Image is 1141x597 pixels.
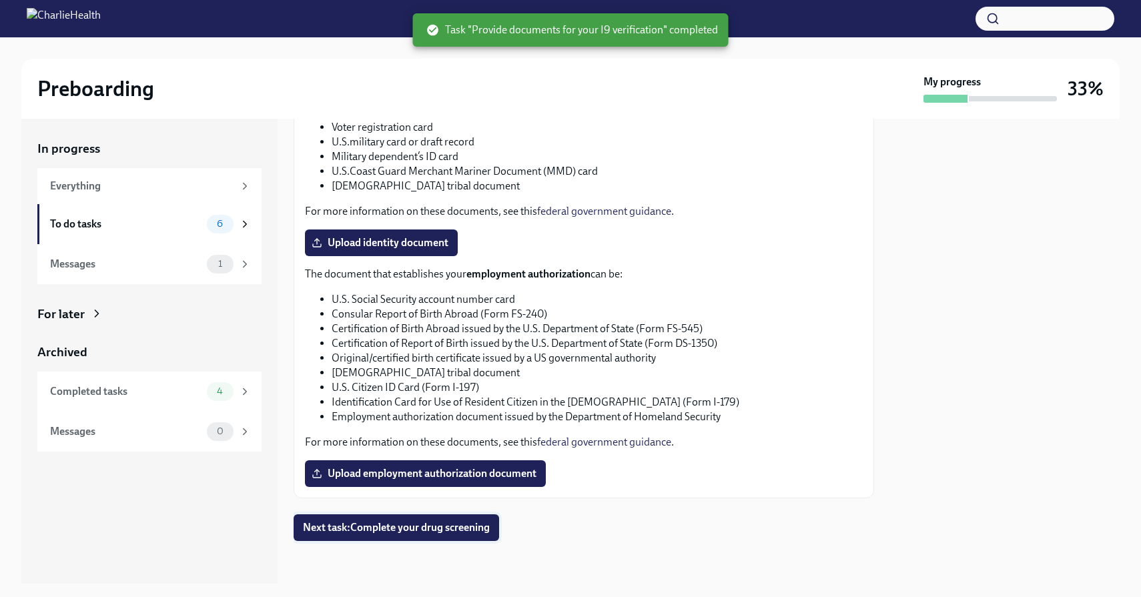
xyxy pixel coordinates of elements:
[332,366,863,380] li: [DEMOGRAPHIC_DATA] tribal document
[332,322,863,336] li: Certification of Birth Abroad issued by the U.S. Department of State (Form FS-545)
[332,292,863,307] li: U.S. Social Security account number card
[50,217,202,231] div: To do tasks
[305,267,863,281] p: The document that establishes your can be:
[537,436,671,448] a: federal government guidance
[332,395,863,410] li: Identification Card for Use of Resident Citizen in the [DEMOGRAPHIC_DATA] (Form I-179)
[27,8,101,29] img: CharlieHealth
[50,179,234,193] div: Everything
[332,164,863,179] li: U.S.Coast Guard Merchant Mariner Document (MMD) card
[305,435,863,450] p: For more information on these documents, see this .
[209,426,232,436] span: 0
[37,140,262,157] a: In progress
[37,372,262,412] a: Completed tasks4
[332,179,863,193] li: [DEMOGRAPHIC_DATA] tribal document
[466,267,591,280] strong: employment authorization
[314,467,536,480] span: Upload employment authorization document
[209,219,231,229] span: 6
[332,410,863,424] li: Employment authorization document issued by the Department of Homeland Security
[1068,77,1104,101] h3: 33%
[37,306,262,323] a: For later
[50,257,202,271] div: Messages
[294,514,499,541] button: Next task:Complete your drug screening
[37,344,262,361] a: Archived
[332,149,863,164] li: Military dependent’s ID card
[303,521,490,534] span: Next task : Complete your drug screening
[332,135,863,149] li: U.S.military card or draft record
[332,336,863,351] li: Certification of Report of Birth issued by the U.S. Department of State (Form DS-1350)
[210,259,230,269] span: 1
[37,168,262,204] a: Everything
[332,380,863,395] li: U.S. Citizen ID Card (Form I-197)
[50,384,202,399] div: Completed tasks
[209,386,231,396] span: 4
[37,204,262,244] a: To do tasks6
[332,120,863,135] li: Voter registration card
[537,205,671,217] a: federal government guidance
[37,244,262,284] a: Messages1
[332,307,863,322] li: Consular Report of Birth Abroad (Form FS-240)
[37,75,154,102] h2: Preboarding
[305,460,546,487] label: Upload employment authorization document
[314,236,448,249] span: Upload identity document
[332,351,863,366] li: Original/certified birth certificate issued by a US governmental authority
[50,424,202,439] div: Messages
[305,204,863,219] p: For more information on these documents, see this .
[37,306,85,323] div: For later
[923,75,981,89] strong: My progress
[37,412,262,452] a: Messages0
[426,23,718,37] span: Task "Provide documents for your I9 verification" completed
[305,229,458,256] label: Upload identity document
